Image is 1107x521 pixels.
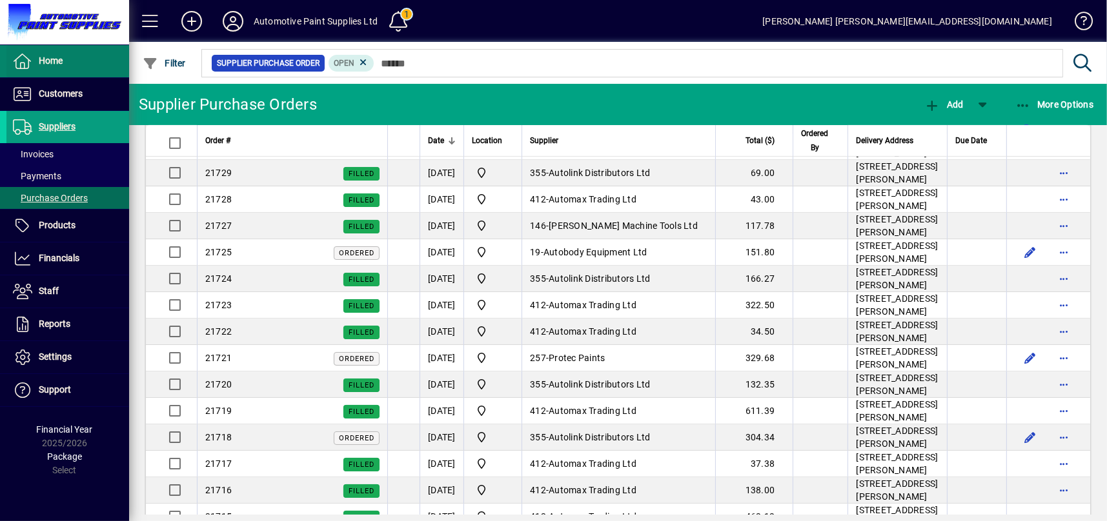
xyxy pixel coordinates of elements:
[715,319,793,345] td: 34.50
[522,371,715,398] td: -
[530,326,546,337] span: 412
[339,249,374,257] span: Ordered
[715,477,793,504] td: 138.00
[420,398,463,424] td: [DATE]
[522,398,715,424] td: -
[848,477,947,504] td: [STREET_ADDRESS][PERSON_NAME]
[472,271,514,286] span: Automotive Paint Supplies Ltd
[715,345,793,371] td: 329.68
[1053,427,1074,447] button: More options
[205,458,232,469] span: 21717
[1053,295,1074,315] button: More options
[715,160,793,186] td: 69.00
[549,221,698,231] span: [PERSON_NAME] Machine Tools Ltd
[848,345,947,371] td: [STREET_ADDRESS][PERSON_NAME]
[715,292,793,319] td: 322.50
[530,133,558,148] span: Supplier
[1053,480,1074,500] button: More options
[171,10,212,33] button: Add
[746,133,775,148] span: Total ($)
[205,353,232,363] span: 21721
[856,133,913,148] span: Delivery Address
[6,374,129,406] a: Support
[848,451,947,477] td: [STREET_ADDRESS][PERSON_NAME]
[848,371,947,398] td: [STREET_ADDRESS][PERSON_NAME]
[472,192,514,207] span: Automotive Paint Supplies Ltd
[549,406,636,416] span: Automax Trading Ltd
[1053,242,1074,262] button: More options
[848,239,947,266] td: [STREET_ADDRESS][PERSON_NAME]
[848,292,947,319] td: [STREET_ADDRESS][PERSON_NAME]
[472,297,514,313] span: Automotive Paint Supplies Ltd
[955,133,987,148] span: Due Date
[420,345,463,371] td: [DATE]
[1053,321,1074,342] button: More options
[848,186,947,213] td: [STREET_ADDRESS][PERSON_NAME]
[530,458,546,469] span: 412
[522,424,715,451] td: -
[715,424,793,451] td: 304.34
[715,371,793,398] td: 132.35
[420,424,463,451] td: [DATE]
[6,45,129,77] a: Home
[420,160,463,186] td: [DATE]
[762,11,1052,32] div: [PERSON_NAME] [PERSON_NAME][EMAIL_ADDRESS][DOMAIN_NAME]
[6,275,129,308] a: Staff
[339,355,374,363] span: Ordered
[39,351,72,362] span: Settings
[349,328,374,337] span: Filled
[549,273,650,284] span: Autolink Distributors Ltd
[549,168,650,178] span: Autolink Distributors Ltd
[39,220,76,230] span: Products
[6,78,129,110] a: Customers
[1015,99,1094,110] span: More Options
[205,221,232,231] span: 21727
[724,133,786,148] div: Total ($)
[522,266,715,292] td: -
[1053,189,1074,210] button: More options
[848,160,947,186] td: [STREET_ADDRESS][PERSON_NAME]
[1020,242,1041,262] button: Edit
[848,266,947,292] td: [STREET_ADDRESS][PERSON_NAME]
[715,186,793,213] td: 43.00
[530,247,541,257] span: 19
[205,168,232,178] span: 21729
[549,353,605,363] span: Protec Paints
[205,133,380,148] div: Order #
[39,88,83,99] span: Customers
[6,187,129,209] a: Purchase Orders
[349,222,374,231] span: Filled
[522,213,715,239] td: -
[205,326,232,337] span: 21722
[39,121,76,132] span: Suppliers
[801,126,828,155] span: Ordered By
[530,273,546,284] span: 355
[715,398,793,424] td: 611.39
[549,432,650,442] span: Autolink Distributors Ltd
[1053,348,1074,368] button: More options
[329,55,374,72] mat-chip: Completion Status: Open
[715,239,793,266] td: 151.80
[472,482,514,498] span: Automotive Paint Supplies Ltd
[522,345,715,371] td: -
[472,456,514,471] span: Automotive Paint Supplies Ltd
[472,429,514,445] span: Automotive Paint Supplies Ltd
[339,434,374,442] span: Ordered
[13,193,88,203] span: Purchase Orders
[549,379,650,389] span: Autolink Distributors Ltd
[848,213,947,239] td: [STREET_ADDRESS][PERSON_NAME]
[522,239,715,266] td: -
[472,218,514,233] span: Automotive Paint Supplies Ltd
[420,186,463,213] td: [DATE]
[420,451,463,477] td: [DATE]
[472,133,502,148] span: Location
[848,424,947,451] td: [STREET_ADDRESS][PERSON_NAME]
[349,487,374,495] span: Filled
[1053,453,1074,474] button: More options
[1053,136,1074,157] button: More options
[334,59,354,68] span: Open
[1053,215,1074,236] button: More options
[530,353,546,363] span: 257
[420,371,463,398] td: [DATE]
[715,266,793,292] td: 166.27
